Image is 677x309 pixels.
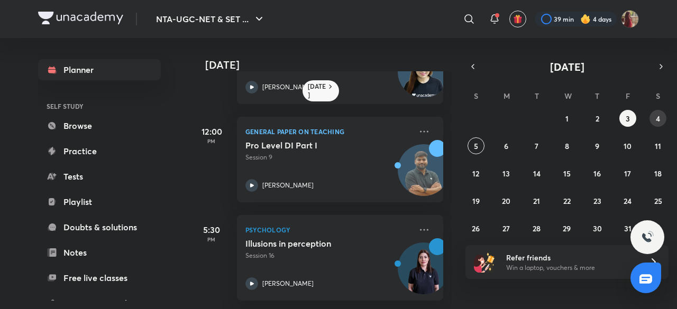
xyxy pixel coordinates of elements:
[474,91,478,101] abbr: Sunday
[38,97,161,115] h6: SELF STUDY
[528,165,545,182] button: October 14, 2025
[480,59,654,74] button: [DATE]
[655,141,661,151] abbr: October 11, 2025
[398,150,449,201] img: Avatar
[245,125,411,138] p: General Paper on Teaching
[559,137,575,154] button: October 8, 2025
[619,137,636,154] button: October 10, 2025
[190,223,233,236] h5: 5:30
[649,192,666,209] button: October 25, 2025
[38,12,123,27] a: Company Logo
[513,14,523,24] img: avatar
[654,196,662,206] abbr: October 25, 2025
[565,141,569,151] abbr: October 8, 2025
[506,263,636,273] p: Win a laptop, vouchers & more
[38,166,161,187] a: Tests
[528,220,545,237] button: October 28, 2025
[559,192,575,209] button: October 22, 2025
[656,114,660,124] abbr: October 4, 2025
[533,168,541,179] abbr: October 14, 2025
[528,137,545,154] button: October 7, 2025
[654,168,662,179] abbr: October 18, 2025
[474,141,478,151] abbr: October 5, 2025
[262,82,314,92] p: [PERSON_NAME]
[619,165,636,182] button: October 17, 2025
[205,59,454,71] h4: [DATE]
[472,223,480,233] abbr: October 26, 2025
[468,137,484,154] button: October 5, 2025
[468,165,484,182] button: October 12, 2025
[528,192,545,209] button: October 21, 2025
[498,220,515,237] button: October 27, 2025
[564,91,572,101] abbr: Wednesday
[565,114,569,124] abbr: October 1, 2025
[506,252,636,263] h6: Refer friends
[533,223,541,233] abbr: October 28, 2025
[38,141,161,162] a: Practice
[649,165,666,182] button: October 18, 2025
[559,165,575,182] button: October 15, 2025
[509,11,526,27] button: avatar
[596,114,599,124] abbr: October 2, 2025
[589,192,606,209] button: October 23, 2025
[624,196,632,206] abbr: October 24, 2025
[502,168,510,179] abbr: October 13, 2025
[535,141,538,151] abbr: October 7, 2025
[656,91,660,101] abbr: Saturday
[595,91,599,101] abbr: Thursday
[245,153,411,162] p: Session 9
[593,168,601,179] abbr: October 16, 2025
[38,217,161,238] a: Doubts & solutions
[619,220,636,237] button: October 31, 2025
[190,125,233,138] h5: 12:00
[559,110,575,127] button: October 1, 2025
[504,141,508,151] abbr: October 6, 2025
[624,223,632,233] abbr: October 31, 2025
[262,181,314,190] p: [PERSON_NAME]
[245,223,411,236] p: Psychology
[190,138,233,144] p: PM
[498,165,515,182] button: October 13, 2025
[619,110,636,127] button: October 3, 2025
[398,52,449,102] img: Avatar
[626,114,630,124] abbr: October 3, 2025
[245,140,377,151] h5: Pro Level DI Part I
[641,231,654,244] img: ttu
[624,168,631,179] abbr: October 17, 2025
[595,141,599,151] abbr: October 9, 2025
[504,91,510,101] abbr: Monday
[589,110,606,127] button: October 2, 2025
[559,220,575,237] button: October 29, 2025
[589,137,606,154] button: October 9, 2025
[38,191,161,212] a: Playlist
[150,8,272,30] button: NTA-UGC-NET & SET ...
[624,141,632,151] abbr: October 10, 2025
[468,192,484,209] button: October 19, 2025
[589,165,606,182] button: October 16, 2025
[533,196,540,206] abbr: October 21, 2025
[38,267,161,288] a: Free live classes
[649,137,666,154] button: October 11, 2025
[472,196,480,206] abbr: October 19, 2025
[563,196,571,206] abbr: October 22, 2025
[38,59,161,80] a: Planner
[649,110,666,127] button: October 4, 2025
[535,91,539,101] abbr: Tuesday
[626,91,630,101] abbr: Friday
[468,220,484,237] button: October 26, 2025
[563,223,571,233] abbr: October 29, 2025
[245,238,377,249] h5: Illusions in perception
[580,14,591,24] img: streak
[563,168,571,179] abbr: October 15, 2025
[398,248,449,299] img: Avatar
[502,196,510,206] abbr: October 20, 2025
[550,60,584,74] span: [DATE]
[38,12,123,24] img: Company Logo
[621,10,639,28] img: Srishti Sharma
[308,82,326,99] h6: [DATE]
[472,168,479,179] abbr: October 12, 2025
[38,242,161,263] a: Notes
[474,251,495,273] img: referral
[589,220,606,237] button: October 30, 2025
[190,236,233,242] p: PM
